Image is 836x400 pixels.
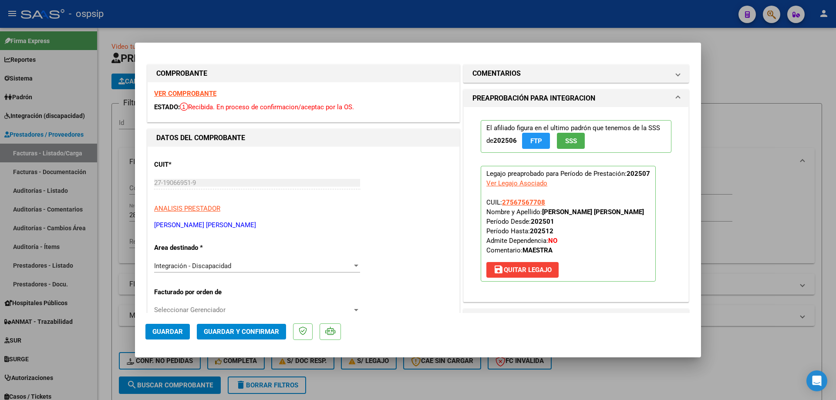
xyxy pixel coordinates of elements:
[627,170,650,178] strong: 202507
[565,137,577,145] span: SSS
[464,65,688,82] mat-expansion-panel-header: COMENTARIOS
[197,324,286,339] button: Guardar y Confirmar
[502,198,545,206] span: 27567567708
[542,208,644,216] strong: [PERSON_NAME] [PERSON_NAME]
[152,328,183,336] span: Guardar
[156,134,245,142] strong: DATOS DEL COMPROBANTE
[522,246,553,254] strong: MAESTRA
[464,309,688,326] mat-expansion-panel-header: DOCUMENTACIÓN RESPALDATORIA
[548,237,557,245] strong: NO
[472,68,521,79] h1: COMENTARIOS
[493,266,552,274] span: Quitar Legajo
[486,262,559,278] button: Quitar Legajo
[156,69,207,77] strong: COMPROBANTE
[481,120,671,153] p: El afiliado figura en el ultimo padrón que tenemos de la SSS de
[204,328,279,336] span: Guardar y Confirmar
[464,90,688,107] mat-expansion-panel-header: PREAPROBACIÓN PARA INTEGRACION
[530,137,542,145] span: FTP
[154,287,244,297] p: Facturado por orden de
[464,107,688,302] div: PREAPROBACIÓN PARA INTEGRACION
[180,103,354,111] span: Recibida. En proceso de confirmacion/aceptac por la OS.
[145,324,190,339] button: Guardar
[493,137,517,145] strong: 202506
[806,370,827,391] div: Open Intercom Messenger
[472,93,595,104] h1: PREAPROBACIÓN PARA INTEGRACION
[493,264,504,275] mat-icon: save
[154,243,244,253] p: Area destinado *
[154,160,244,170] p: CUIT
[486,198,644,254] span: CUIL: Nombre y Apellido: Período Desde: Período Hasta: Admite Dependencia:
[154,90,216,97] a: VER COMPROBANTE
[154,262,231,270] span: Integración - Discapacidad
[557,133,585,149] button: SSS
[531,218,554,225] strong: 202501
[481,166,656,282] p: Legajo preaprobado para Período de Prestación:
[154,205,220,212] span: ANALISIS PRESTADOR
[486,246,553,254] span: Comentario:
[530,227,553,235] strong: 202512
[154,306,352,314] span: Seleccionar Gerenciador
[154,103,180,111] span: ESTADO:
[522,133,550,149] button: FTP
[154,220,453,230] p: [PERSON_NAME] [PERSON_NAME]
[486,178,547,188] div: Ver Legajo Asociado
[472,313,599,323] h1: DOCUMENTACIÓN RESPALDATORIA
